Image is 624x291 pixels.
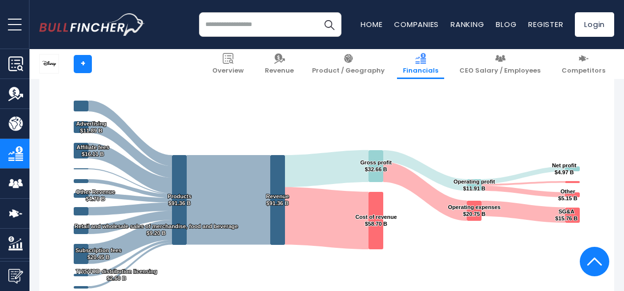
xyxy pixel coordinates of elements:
[74,55,92,73] a: +
[394,19,439,29] a: Companies
[562,67,605,75] span: Competitors
[555,209,577,221] text: SG&A $15.76 B
[451,19,484,29] a: Ranking
[266,193,289,206] text: Revenue $91.36 B
[361,19,382,29] a: Home
[403,67,438,75] span: Financials
[259,49,300,79] a: Revenue
[40,54,58,73] img: DIS logo
[265,67,294,75] span: Revenue
[558,188,577,201] text: Other $5.15 B
[76,247,122,260] text: Subscription fees $20.45 B
[212,67,244,75] span: Overview
[206,49,250,79] a: Overview
[360,159,392,172] text: Gross profit $32.66 B
[448,204,501,217] text: Operating expenses $20.75 B
[306,49,391,79] a: Product / Geography
[39,13,145,36] img: bullfincher logo
[454,49,546,79] a: CEO Salary / Employees
[454,179,495,191] text: Operating profit $11.91 B
[312,67,385,75] span: Product / Geography
[317,12,341,37] button: Search
[556,49,611,79] a: Competitors
[355,214,397,227] text: Cost of revenue $58.70 B
[77,144,110,157] text: Affiliate fees $16.11 B
[168,193,192,206] text: Products $91.36 B
[528,19,563,29] a: Register
[496,19,516,29] a: Blog
[76,121,107,133] text: Advertising $11.89 B
[397,49,444,79] a: Financials
[75,223,238,236] text: Retail and wholesale sales of merchandise, food and beverage $9.20 B
[575,12,614,37] a: Login
[76,268,157,281] text: TV/SVOD distribution licensing $2.60 B
[552,162,576,175] text: Net profit $4.97 B
[39,13,145,36] a: Go to homepage
[459,67,540,75] span: CEO Salary / Employees
[76,189,115,202] text: Other Revenue $4.76 B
